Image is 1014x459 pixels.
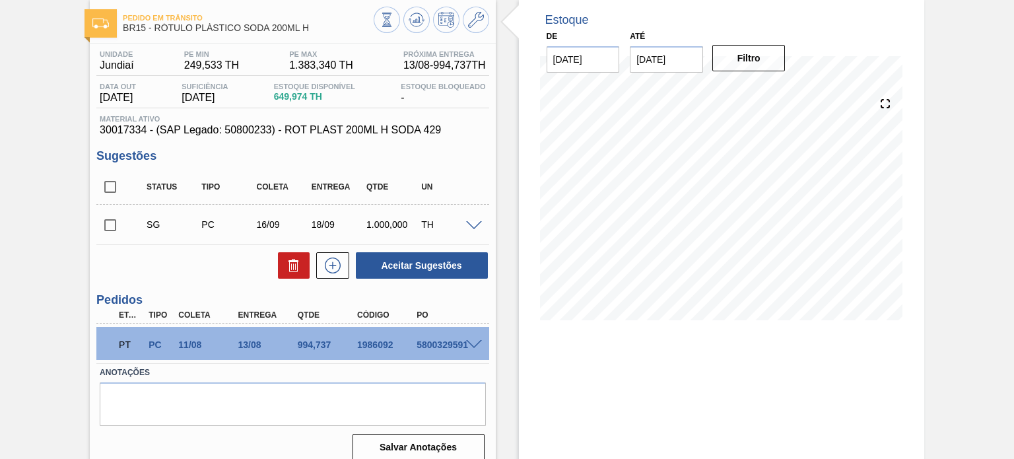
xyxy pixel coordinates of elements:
div: UN [418,182,478,192]
span: Unidade [100,50,134,58]
div: Pedido de Compra [145,339,175,350]
div: Aceitar Sugestões [349,251,489,280]
div: 13/08/2025 [235,339,300,350]
button: Atualizar Gráfico [403,7,430,33]
span: BR15 - RÓTULO PLÁSTICO SODA 200ML H [123,23,373,33]
div: Qtde [294,310,360,320]
input: dd/mm/yyyy [630,46,703,73]
div: Entrega [235,310,300,320]
div: Pedido em Trânsito [116,330,145,359]
input: dd/mm/yyyy [547,46,620,73]
span: Próxima Entrega [403,50,486,58]
div: Nova sugestão [310,252,349,279]
div: Qtde [363,182,423,192]
span: Material ativo [100,115,485,123]
div: Sugestão Criada [143,219,203,230]
label: De [547,32,558,41]
button: Programar Estoque [433,7,459,33]
label: Até [630,32,645,41]
div: Código [354,310,419,320]
button: Filtro [712,45,786,71]
span: [DATE] [100,92,136,104]
span: Suficiência [182,83,228,90]
span: 649,974 TH [274,92,355,102]
button: Aceitar Sugestões [356,252,488,279]
div: 11/08/2025 [175,339,240,350]
div: 5800329591 [413,339,479,350]
div: 18/09/2025 [308,219,368,230]
label: Anotações [100,363,485,382]
div: Etapa [116,310,145,320]
span: 13/08 - 994,737 TH [403,59,486,71]
div: - [397,83,489,104]
div: Pedido de Compra [198,219,258,230]
img: Ícone [92,18,109,28]
span: 30017334 - (SAP Legado: 50800233) - ROT PLAST 200ML H SODA 429 [100,124,485,136]
div: Coleta [175,310,240,320]
p: PT [119,339,142,350]
span: PE MAX [289,50,353,58]
span: 1.383,340 TH [289,59,353,71]
span: Data out [100,83,136,90]
span: Estoque Disponível [274,83,355,90]
span: Estoque Bloqueado [401,83,485,90]
span: 249,533 TH [184,59,239,71]
div: Excluir Sugestões [271,252,310,279]
h3: Sugestões [96,149,489,163]
span: [DATE] [182,92,228,104]
div: TH [418,219,478,230]
div: 1.000,000 [363,219,423,230]
div: 1986092 [354,339,419,350]
div: PO [413,310,479,320]
button: Visão Geral dos Estoques [374,7,400,33]
div: Estoque [545,13,589,27]
div: Status [143,182,203,192]
button: Ir ao Master Data / Geral [463,7,489,33]
div: 994,737 [294,339,360,350]
span: Pedido em Trânsito [123,14,373,22]
div: Coleta [253,182,314,192]
div: 16/09/2025 [253,219,314,230]
div: Entrega [308,182,368,192]
div: Tipo [145,310,175,320]
span: PE MIN [184,50,239,58]
span: Jundiaí [100,59,134,71]
h3: Pedidos [96,293,489,307]
div: Tipo [198,182,258,192]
